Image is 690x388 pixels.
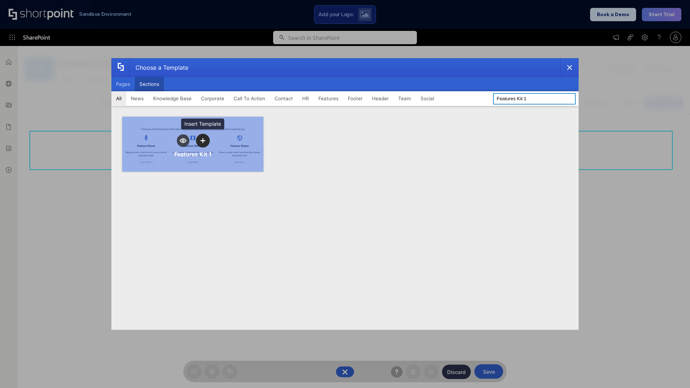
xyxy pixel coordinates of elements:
button: HR [298,91,314,106]
button: Call To Action [229,91,270,106]
button: News [126,91,148,106]
div: Choose a Template [130,59,188,77]
div: Features Kit 1 [174,151,212,158]
div: template selector [111,58,579,330]
button: Features [314,91,343,106]
button: Corporate [196,91,229,106]
button: All [111,91,126,106]
button: Header [367,91,394,106]
iframe: Chat Widget [654,354,690,388]
button: Team [394,91,416,106]
button: Contact [270,91,298,106]
button: Pages [111,77,135,91]
button: Sections [135,77,164,91]
button: Knowledge Base [148,91,196,106]
button: Social [416,91,439,106]
input: Search [493,93,576,105]
button: Footer [343,91,367,106]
